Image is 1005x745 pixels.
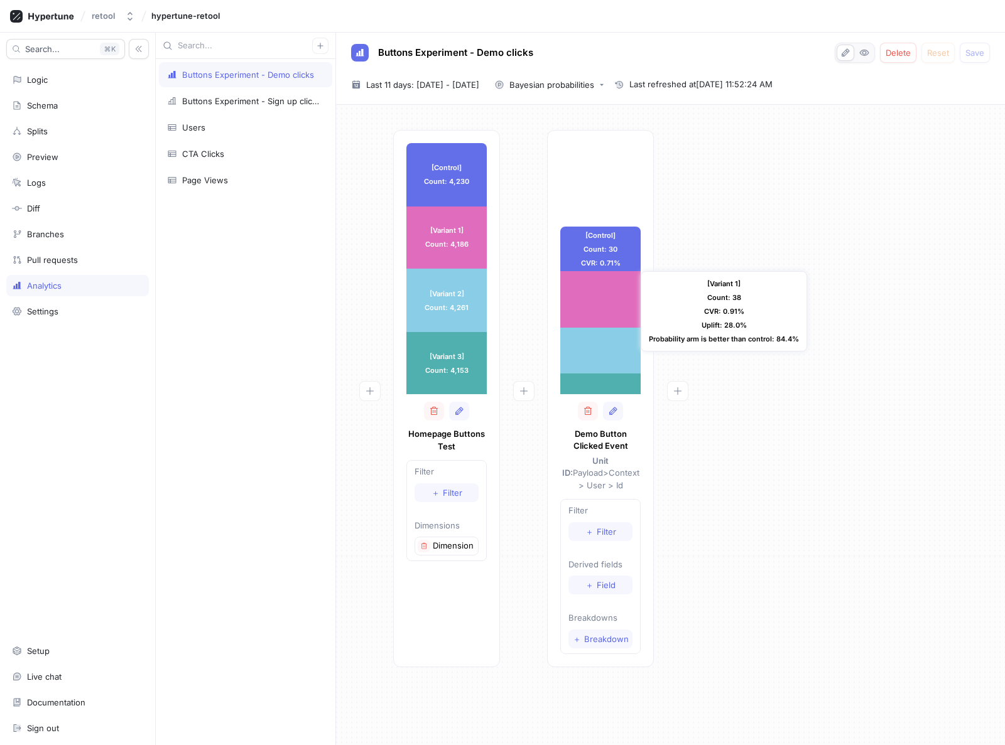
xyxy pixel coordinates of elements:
[568,559,633,571] p: Derived fields
[27,100,58,110] div: Schema
[597,528,616,535] span: Filter
[415,520,479,532] p: Dimensions
[27,723,59,733] div: Sign out
[886,49,911,56] span: Delete
[151,11,220,20] span: hypertune-retool
[641,271,807,351] div: [Variant 1] Count: 38 CVR: 0.91% Uplift: 28.0% Probability arm is better than control: 84.4%
[182,122,205,132] div: Users
[406,332,487,394] div: [Variant 3] Count: 4,153
[568,522,633,541] button: ＋Filter
[25,45,60,53] span: Search...
[27,306,58,316] div: Settings
[560,428,641,453] p: Demo Button Clicked Event
[406,206,487,269] div: [Variant 1] Count: 4,186
[597,581,616,589] span: Field
[489,75,609,94] button: Bayesian probabilities
[182,175,228,185] div: Page Views
[965,49,984,56] span: Save
[568,576,633,594] button: ＋Field
[27,75,48,85] div: Logic
[87,6,140,26] button: retool
[27,646,50,656] div: Setup
[406,269,487,332] div: [Variant 2] Count: 4,261
[178,40,312,52] input: Search...
[568,612,633,624] p: Breakdowns
[27,255,78,265] div: Pull requests
[27,281,62,291] div: Analytics
[406,143,487,206] div: [Control] Count: 4,230
[433,540,475,552] p: Dimension 1
[415,466,479,478] p: Filter
[6,39,125,59] button: Search...K
[629,78,773,91] span: Last refreshed at [DATE] 11:52:24 AM
[27,697,85,707] div: Documentation
[509,81,594,89] div: Bayesian probabilities
[27,672,62,682] div: Live chat
[406,428,487,453] p: Homepage Buttons Test
[880,43,916,63] button: Delete
[560,227,641,271] div: [Control] Count: 30 CVR: 0.71%
[573,635,581,643] span: ＋
[585,528,594,535] span: ＋
[415,483,479,502] button: ＋Filter
[585,581,594,589] span: ＋
[92,11,115,21] div: retool
[921,43,955,63] button: Reset
[182,70,314,80] div: Buttons Experiment - Demo clicks
[568,630,633,648] button: ＋Breakdown
[568,505,633,517] p: Filter
[443,489,462,496] span: Filter
[27,126,48,136] div: Splits
[560,455,641,492] p: Payload > Context > User > Id
[960,43,990,63] button: Save
[927,49,949,56] span: Reset
[6,692,149,713] a: Documentation
[366,78,479,91] span: Last 11 days: [DATE] - [DATE]
[432,489,440,496] span: ＋
[378,48,533,58] span: Buttons Experiment - Demo clicks
[182,96,319,106] div: Buttons Experiment - Sign up clicks
[100,43,119,55] div: K
[27,152,58,162] div: Preview
[27,229,64,239] div: Branches
[584,635,629,643] span: Breakdown
[182,149,224,159] div: CTA Clicks
[27,178,46,188] div: Logs
[27,203,40,213] div: Diff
